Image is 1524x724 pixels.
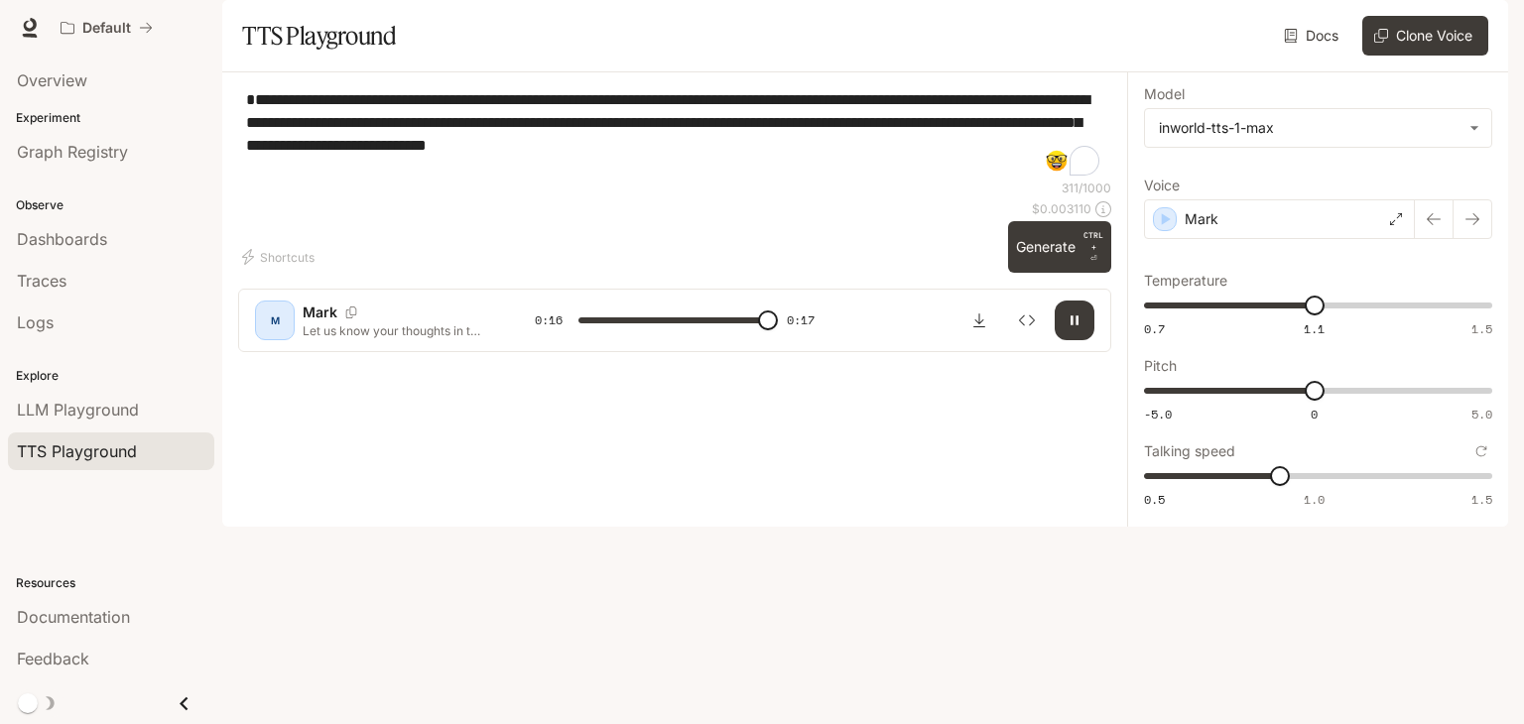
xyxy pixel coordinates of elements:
p: Default [82,20,131,37]
p: Mark [1185,209,1218,229]
p: Pitch [1144,359,1177,373]
button: GenerateCTRL +⏎ [1008,221,1111,273]
span: 5.0 [1471,406,1492,422]
textarea: To enrich screen reader interactions, please activate Accessibility in Grammarly extension settings [246,88,1103,180]
button: Clone Voice [1362,16,1488,56]
button: Download audio [959,301,999,340]
p: Temperature [1144,274,1227,288]
span: 0.5 [1144,491,1165,508]
div: inworld-tts-1-max [1159,118,1460,138]
h1: TTS Playground [242,16,396,56]
span: 0 [1311,406,1318,422]
span: 0:17 [787,310,815,330]
span: 0:16 [535,310,563,330]
p: Mark [303,302,337,322]
button: Shortcuts [238,241,322,273]
span: 1.1 [1304,320,1325,337]
p: Voice [1144,179,1180,192]
p: CTRL + [1083,229,1103,253]
button: Inspect [1007,301,1047,340]
p: ⏎ [1083,229,1103,265]
p: Model [1144,87,1185,101]
p: $ 0.003110 [1032,200,1091,217]
span: 1.0 [1304,491,1325,508]
button: All workspaces [52,8,162,48]
p: Talking speed [1144,444,1235,458]
p: 311 / 1000 [1062,180,1111,196]
span: -5.0 [1144,406,1172,422]
button: Copy Voice ID [337,306,365,318]
div: inworld-tts-1-max [1145,109,1491,147]
span: 0.7 [1144,320,1165,337]
span: 1.5 [1471,320,1492,337]
span: 1.5 [1471,491,1492,508]
a: Docs [1280,16,1346,56]
button: Reset to default [1470,440,1492,462]
div: M [259,304,291,336]
p: Let us know your thoughts in the comments below. And if you enjoyed this deep dive into the long ... [303,322,487,339]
